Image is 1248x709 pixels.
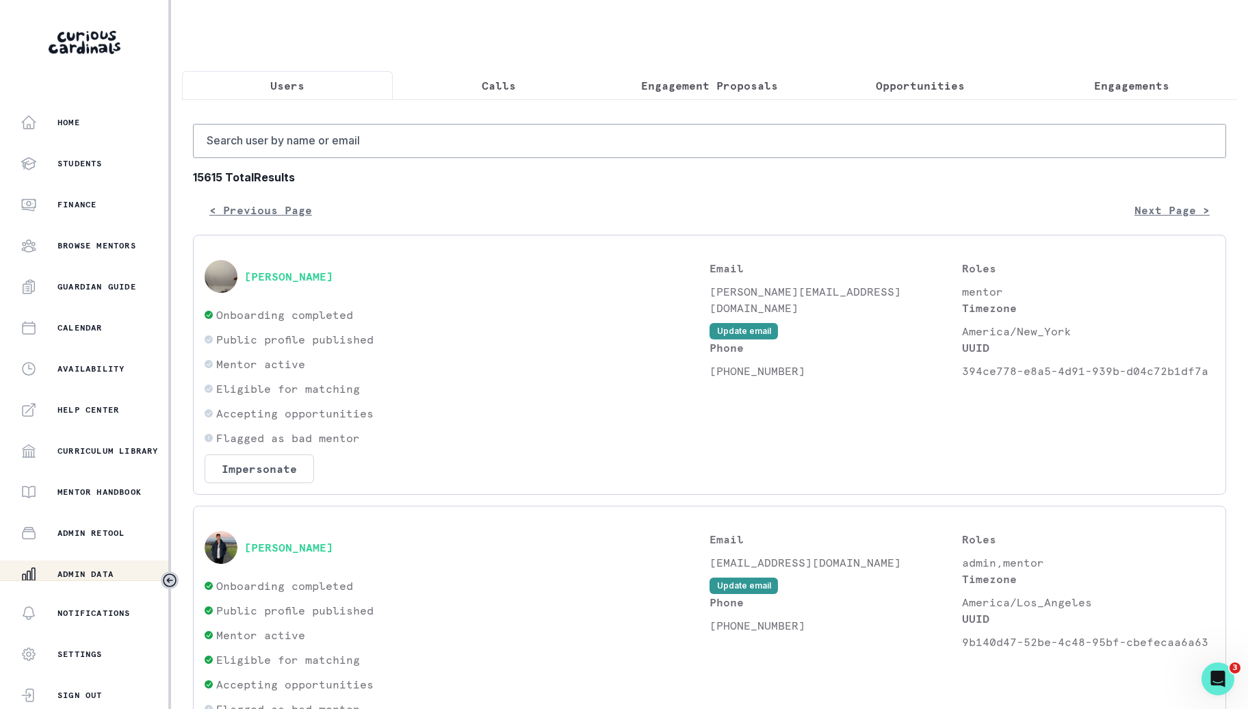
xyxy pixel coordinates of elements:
p: Browse Mentors [57,240,136,251]
p: Phone [710,339,962,356]
p: Students [57,158,103,169]
p: Timezone [962,300,1214,316]
p: Curriculum Library [57,446,159,456]
button: Update email [710,578,778,594]
p: Eligible for matching [216,381,360,397]
p: Availability [57,363,125,374]
button: < Previous Page [193,196,328,224]
p: [PERSON_NAME][EMAIL_ADDRESS][DOMAIN_NAME] [710,283,962,316]
p: Mentor active [216,356,305,372]
p: Timezone [962,571,1214,587]
img: Curious Cardinals Logo [49,31,120,54]
p: Roles [962,260,1214,276]
p: Settings [57,649,103,660]
p: Guardian Guide [57,281,136,292]
p: Help Center [57,404,119,415]
p: America/Los_Angeles [962,594,1214,610]
p: [EMAIL_ADDRESS][DOMAIN_NAME] [710,554,962,571]
p: Accepting opportunities [216,405,374,422]
p: [PHONE_NUMBER] [710,617,962,634]
p: Email [710,260,962,276]
p: Engagement Proposals [641,77,778,94]
button: [PERSON_NAME] [244,541,333,554]
p: 394ce778-e8a5-4d91-939b-d04c72b1df7a [962,363,1214,379]
p: Roles [962,531,1214,547]
span: 3 [1230,662,1240,673]
p: Home [57,117,80,128]
p: 9b140d47-52be-4c48-95bf-cbefecaa6a63 [962,634,1214,650]
iframe: Intercom live chat [1201,662,1234,695]
p: Opportunities [876,77,965,94]
p: Email [710,531,962,547]
button: Update email [710,323,778,339]
button: Next Page > [1118,196,1226,224]
p: mentor [962,283,1214,300]
b: 15615 Total Results [193,169,1226,185]
button: [PERSON_NAME] [244,270,333,283]
p: UUID [962,610,1214,627]
p: Sign Out [57,690,103,701]
p: Finance [57,199,96,210]
p: Calendar [57,322,103,333]
p: Onboarding completed [216,307,353,323]
p: Phone [710,594,962,610]
p: Calls [482,77,516,94]
p: Eligible for matching [216,652,360,668]
p: Notifications [57,608,131,619]
p: Admin Data [57,569,114,580]
p: Flagged as bad mentor [216,430,360,446]
button: Toggle sidebar [161,571,179,589]
p: Mentor active [216,627,305,643]
p: Engagements [1094,77,1169,94]
p: Users [270,77,304,94]
p: Mentor Handbook [57,487,142,498]
p: Accepting opportunities [216,676,374,693]
p: [PHONE_NUMBER] [710,363,962,379]
p: Admin Retool [57,528,125,539]
p: America/New_York [962,323,1214,339]
p: Public profile published [216,331,374,348]
p: Onboarding completed [216,578,353,594]
button: Impersonate [205,454,314,483]
p: Public profile published [216,602,374,619]
p: UUID [962,339,1214,356]
p: admin,mentor [962,554,1214,571]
